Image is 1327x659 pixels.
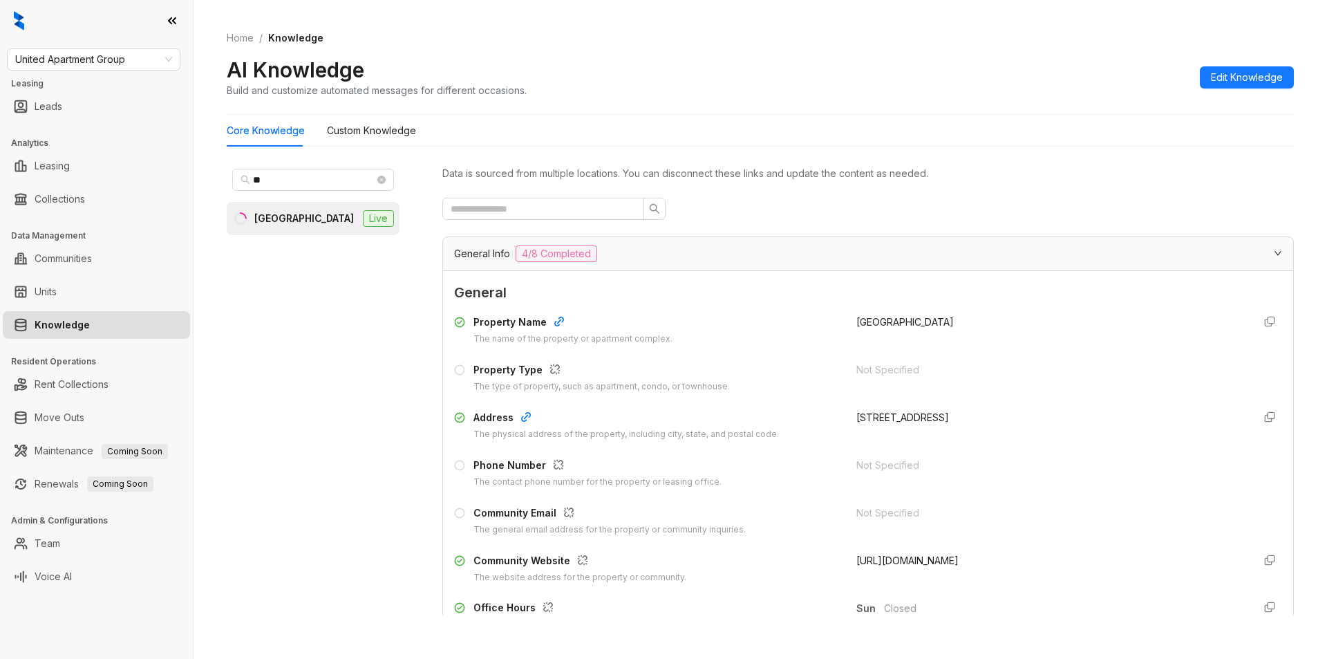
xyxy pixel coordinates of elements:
[11,230,193,242] h3: Data Management
[473,362,730,380] div: Property Type
[241,175,250,185] span: search
[473,571,686,584] div: The website address for the property or community.
[35,371,109,398] a: Rent Collections
[87,476,153,492] span: Coming Soon
[856,410,1242,425] div: [STREET_ADDRESS]
[856,362,1242,378] div: Not Specified
[443,237,1293,270] div: General Info4/8 Completed
[377,176,386,184] span: close-circle
[327,123,416,138] div: Custom Knowledge
[473,315,672,333] div: Property Name
[856,316,954,328] span: [GEOGRAPHIC_DATA]
[363,210,394,227] span: Live
[35,93,62,120] a: Leads
[454,282,1282,304] span: General
[35,530,60,557] a: Team
[3,152,190,180] li: Leasing
[3,563,190,591] li: Voice AI
[856,458,1242,473] div: Not Specified
[473,553,686,571] div: Community Website
[268,32,323,44] span: Knowledge
[473,380,730,393] div: The type of property, such as apartment, condo, or townhouse.
[3,311,190,339] li: Knowledge
[1200,66,1294,89] button: Edit Knowledge
[254,211,354,226] div: [GEOGRAPHIC_DATA]
[35,563,72,591] a: Voice AI
[35,152,70,180] a: Leasing
[3,245,190,272] li: Communities
[35,185,85,213] a: Collections
[884,601,1242,616] span: Closed
[224,30,256,46] a: Home
[227,83,527,98] div: Build and customize automated messages for different occasions.
[473,428,779,441] div: The physical address of the property, including city, state, and postal code.
[856,505,1242,521] div: Not Specified
[473,505,746,523] div: Community Email
[649,203,660,214] span: search
[473,600,753,618] div: Office Hours
[35,278,57,306] a: Units
[473,333,672,346] div: The name of the property or apartment complex.
[3,93,190,120] li: Leads
[227,123,305,138] div: Core Knowledge
[102,444,168,459] span: Coming Soon
[14,11,24,30] img: logo
[3,278,190,306] li: Units
[1274,249,1282,257] span: expanded
[35,311,90,339] a: Knowledge
[35,404,84,431] a: Move Outs
[473,523,746,537] div: The general email address for the property or community inquiries.
[259,30,263,46] li: /
[856,555,959,566] span: [URL][DOMAIN_NAME]
[3,404,190,431] li: Move Outs
[1211,70,1283,85] span: Edit Knowledge
[442,166,1294,181] div: Data is sourced from multiple locations. You can disconnect these links and update the content as...
[454,246,510,261] span: General Info
[11,137,193,149] h3: Analytics
[516,245,597,262] span: 4/8 Completed
[3,185,190,213] li: Collections
[35,245,92,272] a: Communities
[227,57,364,83] h2: AI Knowledge
[473,476,722,489] div: The contact phone number for the property or leasing office.
[3,437,190,465] li: Maintenance
[35,470,153,498] a: RenewalsComing Soon
[3,470,190,498] li: Renewals
[473,410,779,428] div: Address
[856,601,884,616] span: Sun
[3,530,190,557] li: Team
[3,371,190,398] li: Rent Collections
[11,355,193,368] h3: Resident Operations
[11,77,193,90] h3: Leasing
[11,514,193,527] h3: Admin & Configurations
[15,49,172,70] span: United Apartment Group
[473,458,722,476] div: Phone Number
